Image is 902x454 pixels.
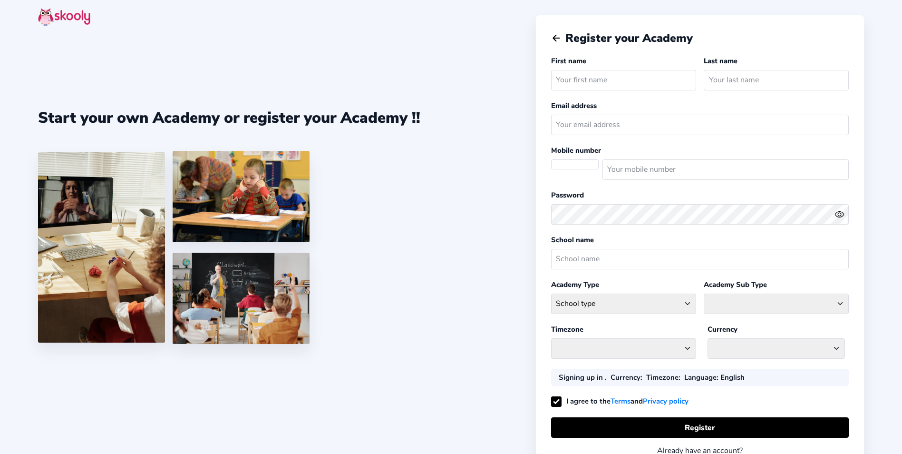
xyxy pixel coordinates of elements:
[565,30,693,46] span: Register your Academy
[646,373,680,382] div: :
[38,8,90,26] img: skooly-logo.png
[173,151,310,242] img: 4.png
[38,152,165,343] img: 1.jpg
[704,56,737,66] label: Last name
[551,396,689,406] label: I agree to the and
[704,280,767,289] label: Academy Sub Type
[611,373,640,382] b: Currency
[551,417,849,438] button: Register
[611,395,630,407] a: Terms
[551,249,849,269] input: School name
[643,395,689,407] a: Privacy policy
[551,33,562,43] button: arrow back outline
[173,253,310,344] img: 5.png
[602,159,849,180] input: Your mobile number
[551,325,583,334] label: Timezone
[708,325,737,334] label: Currency
[684,373,717,382] b: Language
[38,108,420,128] div: Start your own Academy or register your Academy !!
[611,373,642,382] div: :
[551,235,594,245] label: School name
[551,190,584,200] label: Password
[551,70,696,90] input: Your first name
[551,56,586,66] label: First name
[551,101,597,110] label: Email address
[834,209,849,219] button: eye outlineeye off outline
[559,373,607,382] div: Signing up in .
[684,373,745,382] div: : English
[551,280,599,289] label: Academy Type
[551,146,601,155] label: Mobile number
[646,373,679,382] b: Timezone
[834,209,844,219] ion-icon: eye outline
[551,115,849,135] input: Your email address
[704,70,849,90] input: Your last name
